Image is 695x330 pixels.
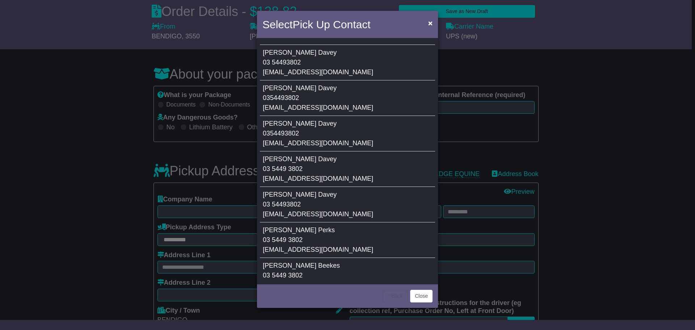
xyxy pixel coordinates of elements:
[263,68,373,76] span: [EMAIL_ADDRESS][DOMAIN_NAME]
[318,226,335,234] span: Perks
[262,16,370,33] h4: Select
[333,18,370,30] span: Contact
[263,155,316,163] span: [PERSON_NAME]
[263,246,373,253] span: [EMAIL_ADDRESS][DOMAIN_NAME]
[263,272,303,279] span: 03 5449 3802
[410,290,433,302] button: Close
[263,191,316,198] span: [PERSON_NAME]
[318,84,337,92] span: Davey
[263,84,316,92] span: [PERSON_NAME]
[263,120,316,127] span: [PERSON_NAME]
[263,210,373,218] span: [EMAIL_ADDRESS][DOMAIN_NAME]
[263,201,301,208] span: 03 54493802
[263,139,373,147] span: [EMAIL_ADDRESS][DOMAIN_NAME]
[318,155,337,163] span: Davey
[318,262,340,269] span: Beekes
[318,49,337,56] span: Davey
[263,226,316,234] span: [PERSON_NAME]
[425,16,436,30] button: Close
[292,18,330,30] span: Pick Up
[263,94,299,101] span: 0354493802
[263,175,373,182] span: [EMAIL_ADDRESS][DOMAIN_NAME]
[428,19,433,27] span: ×
[263,130,299,137] span: 0354493802
[263,165,303,172] span: 03 5449 3802
[318,120,337,127] span: Davey
[263,59,301,66] span: 03 54493802
[318,191,337,198] span: Davey
[263,236,303,243] span: 03 5449 3802
[263,104,373,111] span: [EMAIL_ADDRESS][DOMAIN_NAME]
[383,290,408,302] button: < Back
[263,262,316,269] span: [PERSON_NAME]
[263,49,316,56] span: [PERSON_NAME]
